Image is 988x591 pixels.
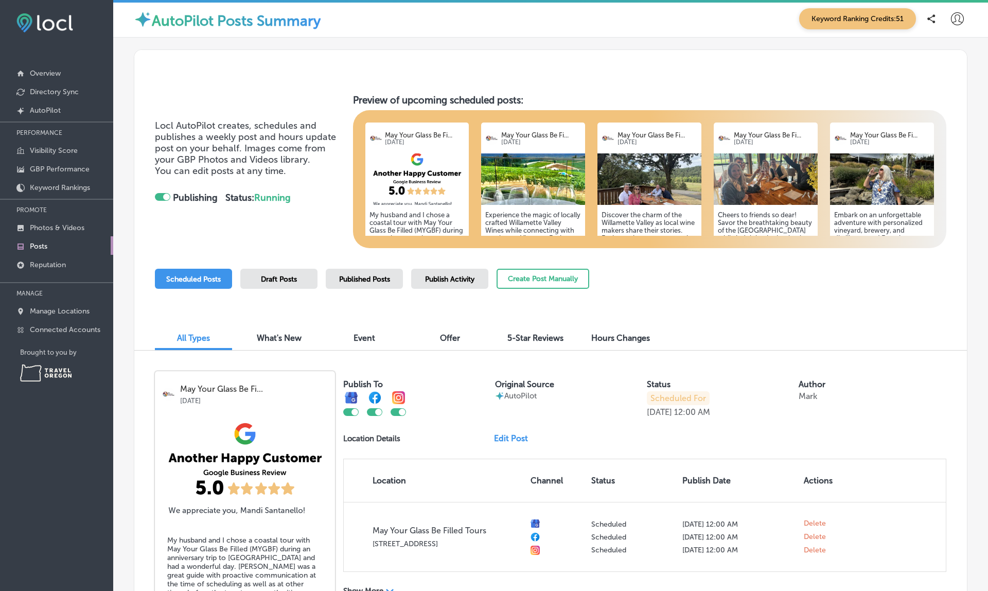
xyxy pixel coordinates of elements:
p: May Your Glass Be Fi... [385,131,465,139]
p: Keyword Rankings [30,183,90,192]
span: 5-Star Reviews [507,333,563,343]
img: 9e0c654a-6aa8-438d-b5f1-d13c5982a739.png [155,416,335,519]
th: Actions [800,459,849,502]
p: Scheduled [591,520,674,529]
p: Connected Accounts [30,325,100,334]
img: a10287d2-3e9b-4364-9f58-306c392cdb95IMG_8473.jpeg [830,153,934,205]
span: Draft Posts [261,275,297,284]
p: GBP Performance [30,165,90,173]
p: May Your Glass Be Fi... [734,131,814,139]
img: 60dc9f16-deb9-48b0-a26d-4ef16acbf6edIMG_0368.jpeg [714,153,818,205]
img: autopilot-icon [134,10,152,28]
a: Edit Post [494,433,536,443]
span: Scheduled Posts [166,275,221,284]
span: Delete [804,519,826,528]
span: Event [354,333,375,343]
p: Reputation [30,260,66,269]
p: Overview [30,69,61,78]
img: Travel Oregon [20,364,72,381]
img: 9fe49236-9e21-4a8c-85d6-6ec86dccd981IMG_6971.jpg [481,153,585,205]
h5: Embark on an unforgettable adventure with personalized vineyard, brewery, and distillery tours! E... [834,211,930,327]
span: What's New [257,333,302,343]
label: AutoPilot Posts Summary [152,12,321,29]
h5: Discover the charm of the Willamette Valley as local wine makers share their stories. Each tour i... [602,211,697,327]
label: Original Source [495,379,554,389]
span: Delete [804,546,826,555]
h3: Preview of upcoming scheduled posts: [353,94,947,106]
label: Author [799,379,825,389]
p: May Your Glass Be Fi... [850,131,930,139]
p: May Your Glass Be Fi... [180,385,328,394]
p: [DATE] [734,139,814,146]
p: May Your Glass Be Filled Tours [373,526,522,535]
p: May Your Glass Be Fi... [501,131,581,139]
p: Photos & Videos [30,223,84,232]
h5: Cheers to friends so dear! Savor the breathtaking beauty of the [GEOGRAPHIC_DATA] while indulging... [718,211,814,327]
span: Locl AutoPilot creates, schedules and publishes a weekly post and hours update post on your behal... [155,120,336,165]
th: Channel [526,459,587,502]
p: [DATE] [501,139,581,146]
img: fda3e92497d09a02dc62c9cd864e3231.png [16,13,73,32]
h5: My husband and I chose a coastal tour with May Your Glass Be Filled (MYGBF) during an anniversary... [369,211,465,327]
strong: Status: [225,192,291,203]
th: Status [587,459,678,502]
img: logo [602,132,614,145]
span: You can edit posts at any time. [155,165,286,177]
p: [STREET_ADDRESS] [373,540,522,548]
img: autopilot-icon [495,391,504,401]
p: [DATE] [647,407,672,417]
p: Posts [30,242,47,251]
p: Mark [799,391,817,401]
strong: Publishing [173,192,218,203]
img: logo [369,132,382,145]
img: ca08518c-5d01-4aa5-b62b-63d352b6894aIMG_1193.jpeg [597,153,701,205]
p: AutoPilot [504,391,537,401]
p: AutoPilot [30,106,61,115]
p: 12:00 AM [674,407,710,417]
label: Publish To [343,379,383,389]
p: Scheduled For [647,391,710,405]
p: Scheduled [591,546,674,554]
p: Manage Locations [30,307,90,316]
span: Hours Changes [591,333,650,343]
p: Scheduled [591,533,674,542]
img: logo [718,132,731,145]
th: Publish Date [678,459,800,502]
span: Keyword Ranking Credits: 51 [799,8,916,29]
p: [DATE] [617,139,697,146]
span: Delete [804,532,826,542]
h5: Experience the magic of locally crafted Willamette Valley Wines while connecting with passionate ... [485,211,581,327]
p: [DATE] [180,394,328,405]
img: logo [485,132,498,145]
button: Create Post Manually [497,269,589,289]
span: Running [254,192,291,203]
span: All Types [177,333,210,343]
span: Offer [440,333,460,343]
p: [DATE] 12:00 AM [682,520,796,529]
th: Location [344,459,526,502]
p: Location Details [343,434,400,443]
img: logo [162,388,175,401]
p: Brought to you by [20,349,113,356]
p: Directory Sync [30,88,79,96]
p: May Your Glass Be Fi... [617,131,697,139]
span: Published Posts [339,275,390,284]
label: Status [647,379,671,389]
p: Visibility Score [30,146,78,155]
p: [DATE] [850,139,930,146]
img: 9e0c654a-6aa8-438d-b5f1-d13c5982a739.png [365,153,469,205]
p: [DATE] 12:00 AM [682,533,796,542]
p: [DATE] [385,139,465,146]
span: Publish Activity [425,275,474,284]
img: logo [834,132,847,145]
p: [DATE] 12:00 AM [682,546,796,554]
